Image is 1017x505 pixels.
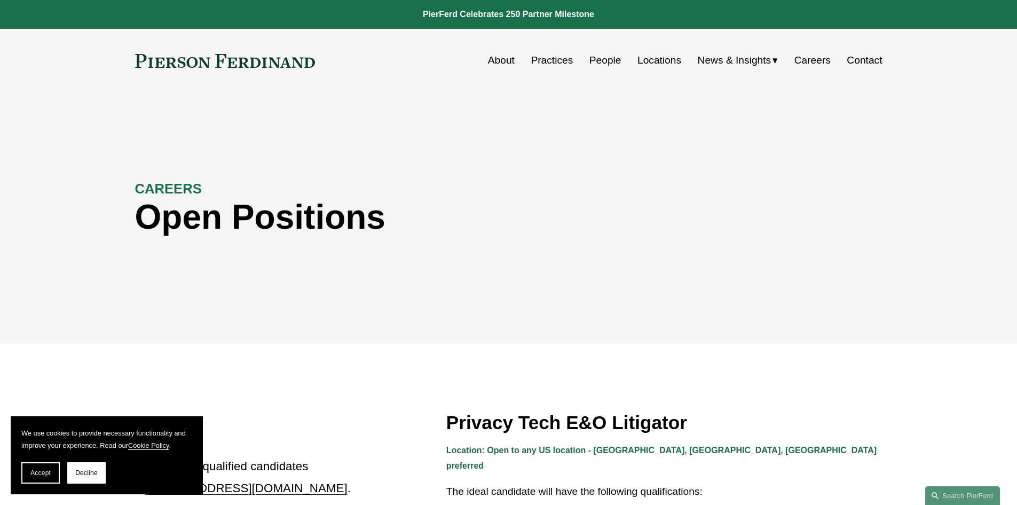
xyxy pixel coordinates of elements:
button: Decline [67,462,106,484]
a: Locations [637,50,681,71]
strong: CAREERS [135,181,202,196]
h3: Privacy Tech E&O Litigator [446,411,882,434]
a: folder dropdown [698,50,778,71]
span: Decline [75,469,98,477]
p: We use cookies to provide necessary functionality and improve your experience. Read our . [21,427,192,452]
span: Accept [30,469,51,477]
h1: Open Positions [135,198,696,237]
section: Cookie banner [11,416,203,494]
a: Contact [847,50,882,71]
a: Careers [794,50,831,71]
a: People [589,50,621,71]
span: Roles [135,412,198,438]
a: Cookie Policy [128,441,169,449]
a: Search this site [925,486,1000,505]
button: Accept [21,462,60,484]
p: The ideal candidate will have the following qualifications: [446,483,882,501]
a: [EMAIL_ADDRESS][DOMAIN_NAME] [145,481,347,495]
p: Please refer qualified candidates to . [135,456,353,499]
a: About [488,50,515,71]
a: Practices [531,50,573,71]
strong: Location: Open to any US location - [GEOGRAPHIC_DATA], [GEOGRAPHIC_DATA], [GEOGRAPHIC_DATA] prefe... [446,446,879,470]
span: News & Insights [698,51,771,70]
